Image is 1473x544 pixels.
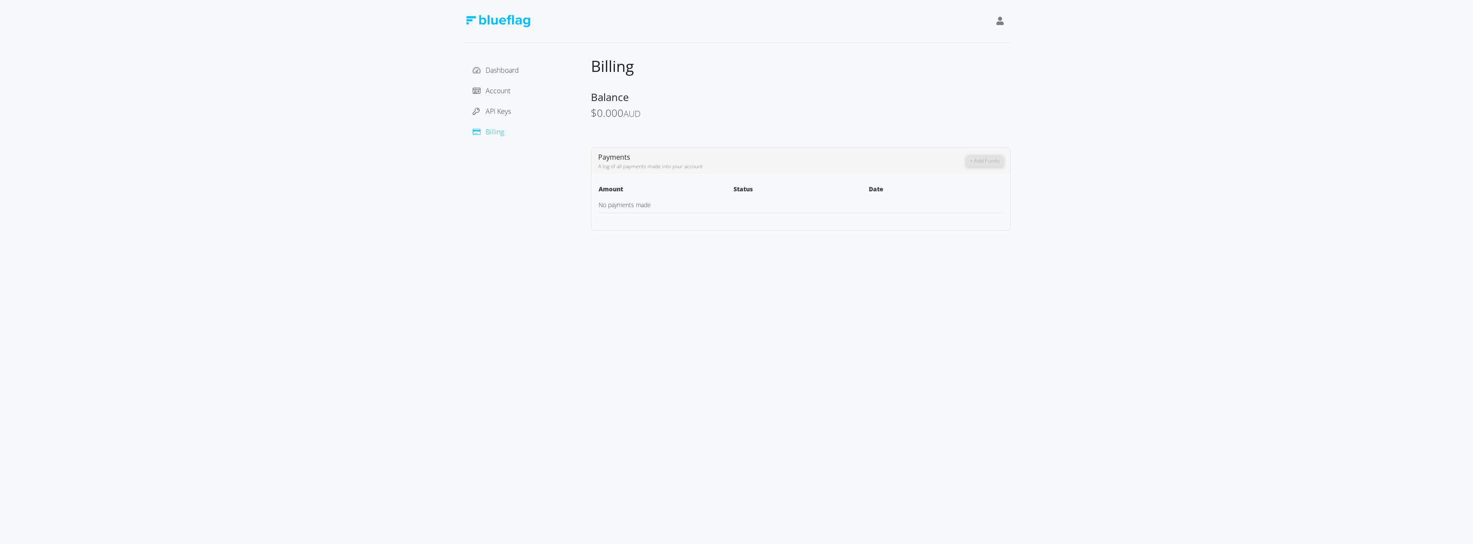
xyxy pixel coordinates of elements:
[868,184,1003,197] th: Date
[473,127,504,137] a: Billing
[486,127,504,137] span: Billing
[466,15,530,27] img: Blue Flag Logo
[623,108,641,119] span: AUD
[473,86,510,95] a: Account
[733,184,868,197] th: Status
[591,106,597,120] span: $
[473,65,519,75] a: Dashboard
[598,184,733,197] th: Amount
[598,163,966,170] div: A log of all payments made into your account
[486,65,519,75] span: Dashboard
[598,197,733,213] td: No payments made
[598,152,630,162] span: Payments
[486,86,510,95] span: Account
[597,106,623,120] span: 0.000
[591,56,634,77] span: Billing
[486,107,511,116] span: API Keys
[473,107,511,116] a: API Keys
[591,90,629,104] span: Balance
[966,155,1003,166] button: + Add Funds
